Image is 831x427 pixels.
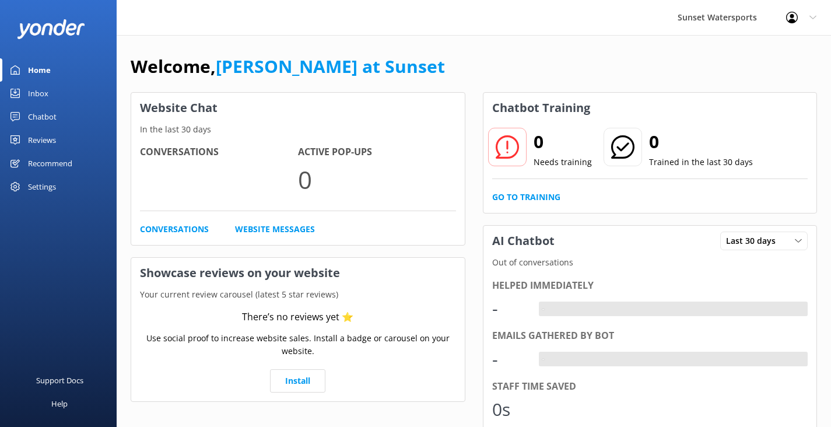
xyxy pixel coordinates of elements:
[492,379,808,394] div: Staff time saved
[492,191,560,204] a: Go to Training
[131,258,465,288] h3: Showcase reviews on your website
[131,52,445,80] h1: Welcome,
[131,288,465,301] p: Your current review carousel (latest 5 star reviews)
[131,123,465,136] p: In the last 30 days
[483,256,817,269] p: Out of conversations
[492,295,527,323] div: -
[649,128,753,156] h2: 0
[140,145,298,160] h4: Conversations
[51,392,68,415] div: Help
[492,328,808,344] div: Emails gathered by bot
[140,332,456,358] p: Use social proof to increase website sales. Install a badge or carousel on your website.
[726,235,783,247] span: Last 30 days
[539,302,548,317] div: -
[216,54,445,78] a: [PERSON_NAME] at Sunset
[649,156,753,169] p: Trained in the last 30 days
[483,93,599,123] h3: Chatbot Training
[298,145,456,160] h4: Active Pop-ups
[492,278,808,293] div: Helped immediately
[28,128,56,152] div: Reviews
[28,105,57,128] div: Chatbot
[298,160,456,199] p: 0
[28,58,51,82] div: Home
[36,369,83,392] div: Support Docs
[539,352,548,367] div: -
[492,345,527,373] div: -
[242,310,353,325] div: There’s no reviews yet ⭐
[131,93,465,123] h3: Website Chat
[534,128,592,156] h2: 0
[492,395,527,423] div: 0s
[235,223,315,236] a: Website Messages
[534,156,592,169] p: Needs training
[17,19,85,38] img: yonder-white-logo.png
[483,226,563,256] h3: AI Chatbot
[28,82,48,105] div: Inbox
[28,152,72,175] div: Recommend
[270,369,325,393] a: Install
[28,175,56,198] div: Settings
[140,223,209,236] a: Conversations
